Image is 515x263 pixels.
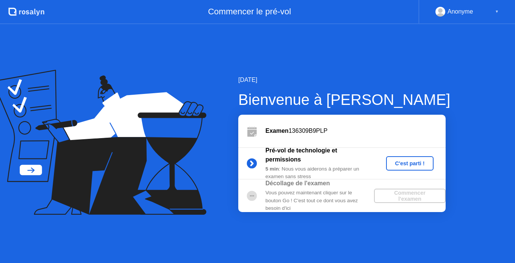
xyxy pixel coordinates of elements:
[448,7,473,17] div: Anonyme
[238,75,450,85] div: [DATE]
[265,189,374,212] div: Vous pouvez maintenant cliquer sur le bouton Go ! C'est tout ce dont vous avez besoin d'ici
[377,190,443,202] div: Commencer l'examen
[495,7,499,17] div: ▼
[265,147,337,163] b: Pré-vol de technologie et permissions
[265,128,288,134] b: Examen
[386,156,434,171] button: C'est parti !
[238,88,450,111] div: Bienvenue à [PERSON_NAME]
[374,189,446,203] button: Commencer l'examen
[265,180,330,186] b: Décollage de l'examen
[265,165,374,181] div: : Nous vous aiderons à préparer un examen sans stress
[265,126,446,135] div: 136309B9PLP
[389,160,431,166] div: C'est parti !
[265,166,279,172] b: 5 min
